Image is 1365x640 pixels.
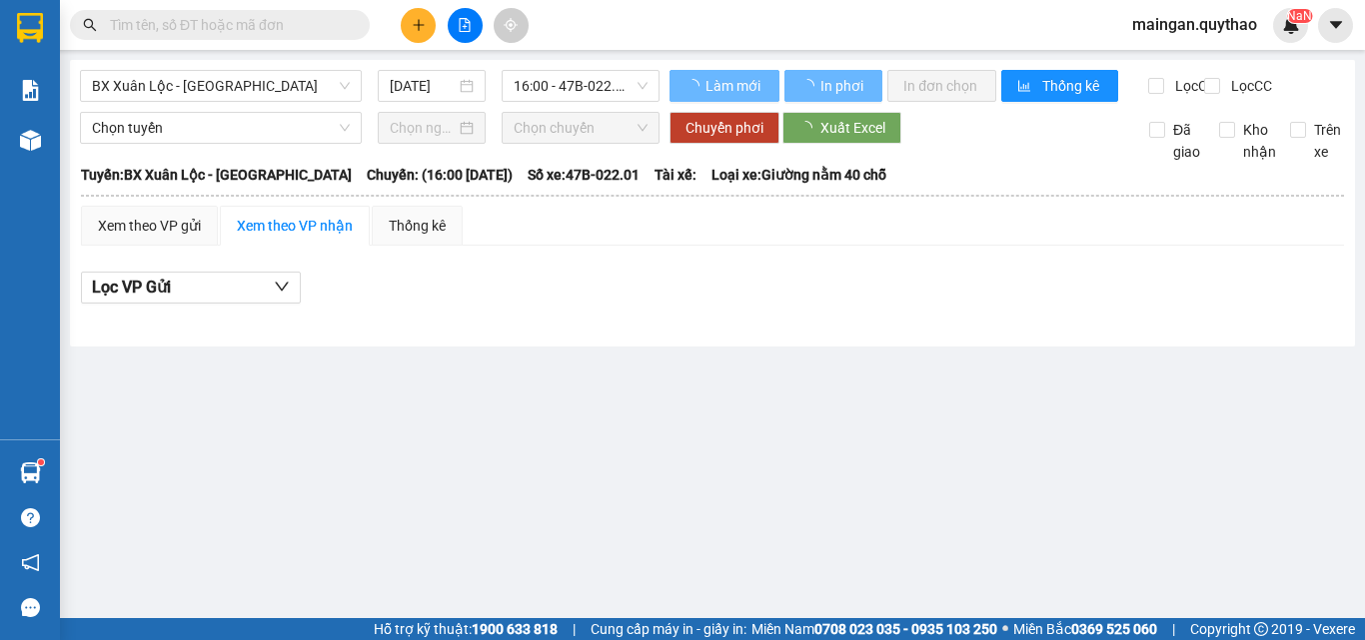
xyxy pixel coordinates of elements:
span: Tài xế: [655,164,696,186]
span: | [573,618,576,640]
span: Đã giao [1165,119,1208,163]
button: bar-chartThống kê [1001,70,1118,102]
button: plus [401,8,436,43]
span: Lọc CR [1167,75,1219,97]
span: maingan.quythao [1116,12,1273,37]
span: 16:00 - 47B-022.01 [514,71,648,101]
span: Loại xe: Giường nằm 40 chỗ [711,164,886,186]
img: logo-vxr [17,13,43,43]
span: Lọc VP Gửi [92,275,171,300]
input: 14/08/2025 [390,75,456,97]
span: BX Xuân Lộc - BX Sơn Hoà [92,71,350,101]
sup: 1 [38,459,44,465]
span: | [1172,618,1175,640]
button: aim [494,8,529,43]
span: question-circle [21,508,40,527]
sup: NaN [1287,9,1312,23]
strong: 1900 633 818 [472,621,558,637]
img: solution-icon [20,80,41,101]
span: In phơi [820,75,866,97]
span: plus [412,18,426,32]
span: Kho nhận [1235,119,1284,163]
span: file-add [458,18,472,32]
button: Chuyển phơi [670,112,779,144]
button: Làm mới [670,70,779,102]
span: bar-chart [1017,79,1034,95]
button: Lọc VP Gửi [81,272,301,304]
img: warehouse-icon [20,130,41,151]
span: Miền Bắc [1013,618,1157,640]
button: Xuất Excel [782,112,901,144]
span: Trên xe [1306,119,1349,163]
img: icon-new-feature [1282,16,1300,34]
strong: 0369 525 060 [1071,621,1157,637]
div: Xem theo VP nhận [237,215,353,237]
span: caret-down [1327,16,1345,34]
span: loading [685,79,702,93]
div: Xem theo VP gửi [98,215,201,237]
span: Làm mới [705,75,763,97]
span: Miền Nam [751,618,997,640]
span: ⚪️ [1002,625,1008,633]
button: file-add [448,8,483,43]
span: Chọn chuyến [514,113,648,143]
span: Chuyến: (16:00 [DATE]) [367,164,513,186]
span: Số xe: 47B-022.01 [528,164,640,186]
img: warehouse-icon [20,462,41,483]
span: Thống kê [1042,75,1102,97]
span: copyright [1254,622,1268,636]
strong: 0708 023 035 - 0935 103 250 [814,621,997,637]
span: down [274,279,290,295]
span: Hỗ trợ kỹ thuật: [374,618,558,640]
span: notification [21,553,40,572]
button: caret-down [1318,8,1353,43]
div: Thống kê [389,215,446,237]
b: Tuyến: BX Xuân Lộc - [GEOGRAPHIC_DATA] [81,167,352,183]
span: message [21,598,40,617]
span: loading [800,79,817,93]
span: aim [504,18,518,32]
span: Lọc CC [1223,75,1275,97]
button: In đơn chọn [887,70,996,102]
input: Tìm tên, số ĐT hoặc mã đơn [110,14,346,36]
button: In phơi [784,70,882,102]
span: search [83,18,97,32]
span: Chọn tuyến [92,113,350,143]
input: Chọn ngày [390,117,456,139]
span: Cung cấp máy in - giấy in: [591,618,746,640]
